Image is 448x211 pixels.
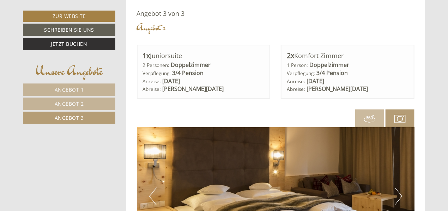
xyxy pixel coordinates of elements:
[287,51,408,61] div: Komfort Zimmer
[395,188,402,205] button: Next
[23,38,115,50] a: Jetzt buchen
[287,51,294,60] b: 2x
[163,85,224,93] b: [PERSON_NAME][DATE]
[316,69,348,77] b: 3/4 Pension
[171,61,211,69] b: Doppelzimmer
[11,20,118,26] div: [GEOGRAPHIC_DATA]
[143,86,161,92] small: Abreise:
[307,85,368,93] b: [PERSON_NAME][DATE]
[102,43,267,49] div: Sie
[55,114,84,121] span: Angebot 3
[172,69,204,77] b: 3/4 Pension
[126,5,152,17] div: [DATE]
[143,78,161,85] small: Anreise:
[287,62,308,68] small: 1 Person:
[307,77,324,85] b: [DATE]
[137,21,166,34] div: Angebot 3
[364,113,375,125] img: 360-grad.svg
[394,113,406,125] img: camera.svg
[163,77,180,85] b: [DATE]
[287,78,305,85] small: Anreise:
[143,62,170,68] small: 2 Personen:
[137,9,185,18] span: Angebot 3 von 3
[309,61,349,69] b: Doppelzimmer
[235,186,278,198] button: Senden
[11,34,118,39] small: 10:41
[55,86,84,93] span: Angebot 1
[287,70,315,76] small: Verpflegung:
[143,70,171,76] small: Verpflegung:
[102,89,267,94] small: 10:54
[143,51,265,61] div: Juniorsuite
[143,51,150,60] b: 1x
[23,62,115,80] div: Unsere Angebote
[99,42,273,95] div: Hallo Tirolerhof-Team, leider ist mir nicht ganz klar wie es sich zusammensetzt in ihrem Angebot,...
[287,86,305,92] small: Abreise:
[149,188,157,205] button: Previous
[23,24,115,36] a: Schreiben Sie uns
[55,100,84,107] span: Angebot 2
[23,11,115,22] a: Zur Website
[5,19,121,41] div: Guten Tag, wie können wir Ihnen helfen?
